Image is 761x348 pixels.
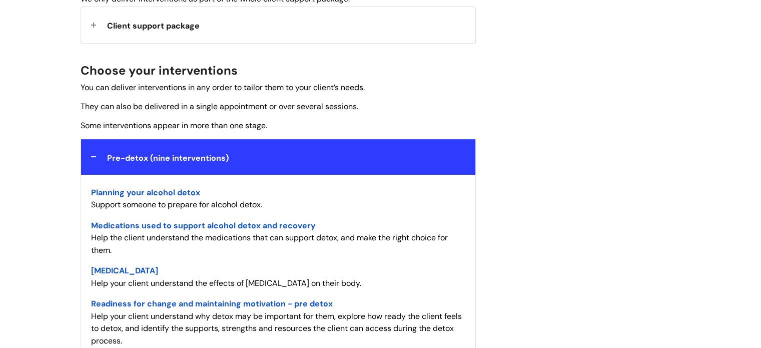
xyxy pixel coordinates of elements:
[81,120,267,131] span: Some interventions appear in more than one stage.
[107,21,200,31] span: Client support package
[91,311,462,346] span: Help your client understand why detox may be important for them, explore how ready the client fee...
[91,265,158,276] span: [MEDICAL_DATA]
[81,63,238,78] span: Choose your interventions
[91,262,158,277] a: [MEDICAL_DATA]
[91,187,200,198] span: Planning your alcohol detox
[200,187,205,198] span: -
[107,153,229,163] span: Pre-detox (nine interventions)
[91,199,262,210] span: Support someone to prepare for alcohol detox.
[91,220,316,231] span: Medications used to support alcohol detox and recovery
[81,82,365,93] span: You can deliver interventions in any order to tailor them to your client’s needs.
[81,101,358,112] span: They can also be delivered in a single appointment or over several sessions.
[91,295,333,310] a: Readiness for change and maintaining motivation - pre detox
[91,232,448,255] span: Help the client understand the medications that can support detox, and make the right choice for ...
[91,278,361,288] span: Help your client understand the effects of [MEDICAL_DATA] on their body.
[91,184,200,199] a: Planning your alcohol detox
[91,217,316,232] a: Medications used to support alcohol detox and recovery
[91,298,333,309] span: Readiness for change and maintaining motivation - pre detox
